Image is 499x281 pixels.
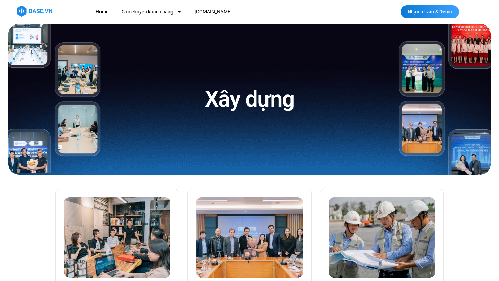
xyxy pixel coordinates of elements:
[190,6,237,18] a: [DOMAIN_NAME]
[90,6,356,18] nav: Menu
[401,5,459,18] a: Nhận tư vấn & Demo
[205,85,294,114] h1: Xây dựng
[408,9,452,14] span: Nhận tư vấn & Demo
[116,6,187,18] a: Câu chuyện khách hàng
[90,6,114,18] a: Home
